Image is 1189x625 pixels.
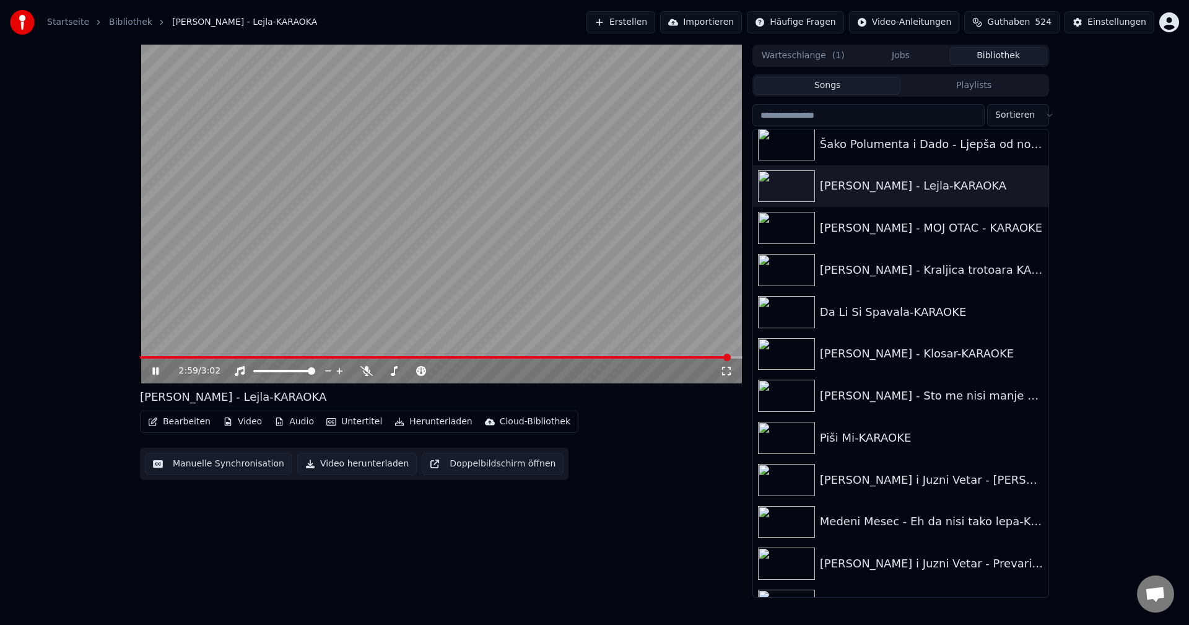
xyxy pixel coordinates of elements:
[754,77,901,95] button: Songs
[754,47,852,65] button: Warteschlange
[747,11,844,33] button: Häufige Fragen
[987,16,1030,28] span: Guthaben
[47,16,89,28] a: Startseite
[47,16,317,28] nav: breadcrumb
[500,416,570,428] div: Cloud-Bibliothek
[820,555,1043,572] div: [PERSON_NAME] i Juzni Vetar - Prevari ga sa mnom-KARAOKE
[201,365,220,377] span: 3:02
[820,387,1043,404] div: [PERSON_NAME] - Sto me nisi manje volela-KARAOKE
[820,471,1043,489] div: [PERSON_NAME] i Juzni Vetar - [PERSON_NAME]
[422,453,564,475] button: Doppelbildschirm öffnen
[832,50,845,62] span: ( 1 )
[660,11,742,33] button: Importieren
[820,177,1043,194] div: [PERSON_NAME] - Lejla-KARAOKA
[820,429,1043,447] div: Piši Mi-KARAOKE
[1087,16,1146,28] div: Einstellungen
[1065,11,1154,33] button: Einstellungen
[1137,575,1174,613] div: Chat öffnen
[964,11,1060,33] button: Guthaben524
[269,413,319,431] button: Audio
[321,413,387,431] button: Untertitel
[820,345,1043,362] div: [PERSON_NAME] - Klosar-KARAOKE
[297,453,417,475] button: Video herunterladen
[10,10,35,35] img: youka
[820,304,1043,321] div: Da Li Si Spavala-KARAOKE
[852,47,950,65] button: Jobs
[820,219,1043,237] div: [PERSON_NAME] - MOJ OTAC - KARAOKE
[145,453,292,475] button: Manuelle Synchronisation
[820,136,1043,153] div: Šako Polumenta i Dado - Ljepša od noći-KARAOKE
[949,47,1047,65] button: Bibliothek
[179,365,209,377] div: /
[109,16,152,28] a: Bibliothek
[586,11,655,33] button: Erstellen
[172,16,317,28] span: [PERSON_NAME] - Lejla-KARAOKA
[820,261,1043,279] div: [PERSON_NAME] - Kraljica trotoara KARAOKE
[900,77,1047,95] button: Playlists
[1035,16,1052,28] span: 524
[849,11,960,33] button: Video-Anleitungen
[995,109,1035,121] span: Sortieren
[820,513,1043,530] div: Medeni Mesec - Eh da nisi tako lepa-KARAOKE
[218,413,267,431] button: Video
[140,388,326,406] div: [PERSON_NAME] - Lejla-KARAOKA
[143,413,216,431] button: Bearbeiten
[390,413,477,431] button: Herunterladen
[179,365,198,377] span: 2:59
